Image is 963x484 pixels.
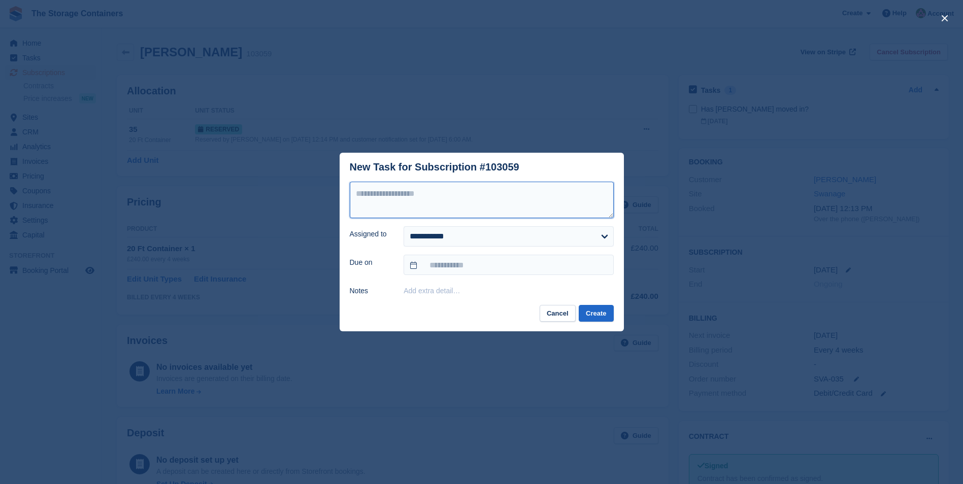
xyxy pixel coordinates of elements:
[350,229,392,239] label: Assigned to
[937,10,953,26] button: close
[540,305,576,322] button: Cancel
[350,286,392,296] label: Notes
[579,305,613,322] button: Create
[350,257,392,268] label: Due on
[350,161,519,173] div: New Task for Subscription #103059
[404,287,460,295] button: Add extra detail…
